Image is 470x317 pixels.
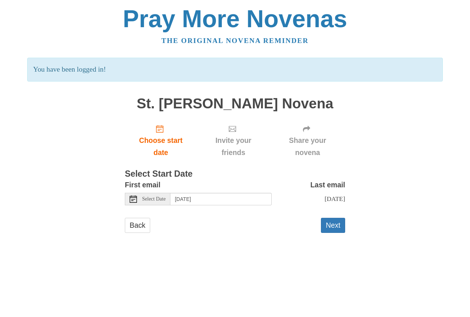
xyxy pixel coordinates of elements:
span: Select Date [142,197,166,202]
span: Invite your friends [204,134,263,159]
h1: St. [PERSON_NAME] Novena [125,96,345,112]
span: Share your novena [277,134,338,159]
h3: Select Start Date [125,169,345,179]
label: Last email [310,179,345,191]
span: [DATE] [325,195,345,202]
label: First email [125,179,160,191]
div: Click "Next" to confirm your start date first. [270,119,345,162]
p: You have been logged in! [27,58,442,82]
div: Click "Next" to confirm your start date first. [197,119,270,162]
a: Pray More Novenas [123,5,347,32]
button: Next [321,218,345,233]
a: The original novena reminder [162,37,309,44]
a: Choose start date [125,119,197,162]
span: Choose start date [132,134,189,159]
a: Back [125,218,150,233]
